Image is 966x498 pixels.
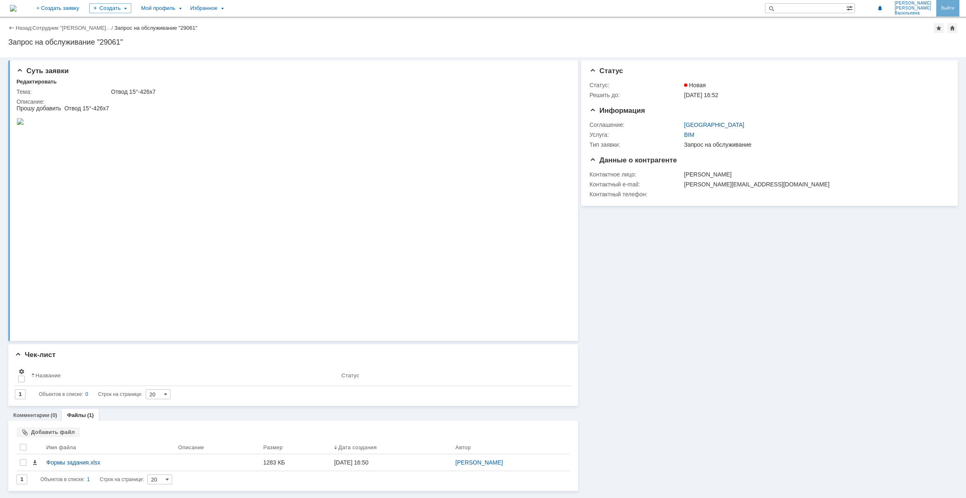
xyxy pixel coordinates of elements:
[590,191,682,198] div: Контактный телефон:
[13,412,50,418] a: Комментарии
[18,368,25,375] span: Настройки
[17,67,69,75] span: Суть заявки
[341,372,359,379] div: Статус
[590,122,682,128] div: Соглашение:
[846,4,855,12] span: Расширенный поиск
[15,351,56,359] span: Чек-лист
[331,441,452,454] th: Дата создания
[10,5,17,12] a: Перейти на домашнюю страницу
[28,365,338,386] th: Название
[36,372,61,379] div: Название
[338,365,565,386] th: Статус
[590,181,682,188] div: Контактный e-mail:
[10,5,17,12] img: logo
[684,82,706,88] span: Новая
[338,444,376,450] div: Дата создания
[334,459,368,466] div: [DATE] 16:50
[87,474,90,484] div: 1
[46,444,76,450] div: Имя файла
[16,25,31,31] a: Назад
[455,444,471,450] div: Автор
[590,107,645,114] span: Информация
[895,1,931,6] span: [PERSON_NAME]
[590,92,682,98] div: Решить до:
[17,79,57,85] div: Редактировать
[87,412,94,418] div: (1)
[934,23,944,33] div: Добавить в избранное
[895,6,931,11] span: [PERSON_NAME]
[31,459,38,466] span: Скачать файл
[590,141,682,148] div: Тип заявки:
[39,391,83,397] span: Объектов в списке:
[40,474,144,484] i: Строк на странице:
[947,23,957,33] div: Сделать домашней страницей
[260,441,331,454] th: Размер
[111,88,564,95] div: Отвод 15°-426х7
[39,389,142,399] i: Строк на странице:
[684,131,694,138] a: BIM
[684,181,944,188] div: [PERSON_NAME][EMAIL_ADDRESS][DOMAIN_NAME]
[8,38,958,46] div: Запрос на обслуживание "29061"
[40,477,85,482] span: Объектов в списке:
[590,82,682,88] div: Статус:
[684,171,944,178] div: [PERSON_NAME]
[455,459,503,466] a: [PERSON_NAME]
[452,441,570,454] th: Автор
[17,98,566,105] div: Описание:
[684,141,944,148] div: Запрос на обслуживание
[67,412,86,418] a: Файлы
[684,122,744,128] a: [GEOGRAPHIC_DATA]
[17,88,109,95] div: Тема:
[43,441,175,454] th: Имя файла
[263,444,283,450] div: Размер
[684,92,718,98] span: [DATE] 16:52
[89,3,131,13] div: Создать
[31,24,32,31] div: |
[590,156,677,164] span: Данные о контрагенте
[46,459,172,466] div: Формы задания.xlsx
[590,171,682,178] div: Контактное лицо:
[33,25,115,31] div: /
[51,412,57,418] div: (0)
[895,11,931,16] span: Васильевна
[590,67,623,75] span: Статус
[33,25,111,31] a: Сотрудник "[PERSON_NAME]…
[85,389,88,399] div: 0
[263,459,328,466] div: 1283 КБ
[114,25,197,31] div: Запрос на обслуживание "29061"
[178,444,204,450] div: Описание
[590,131,682,138] div: Услуга:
